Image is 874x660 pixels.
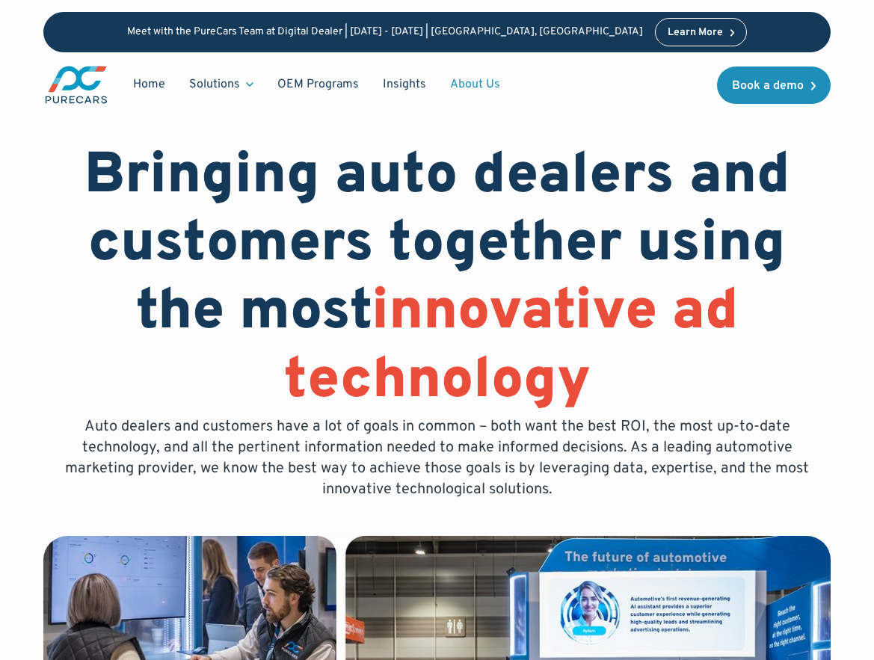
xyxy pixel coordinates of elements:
[655,18,748,46] a: Learn More
[284,277,739,417] span: innovative ad technology
[189,76,240,93] div: Solutions
[717,67,831,104] a: Book a demo
[43,64,109,105] img: purecars logo
[43,144,830,416] h1: Bringing auto dealers and customers together using the most
[371,70,438,99] a: Insights
[668,28,723,38] div: Learn More
[732,80,804,92] div: Book a demo
[265,70,371,99] a: OEM Programs
[43,64,109,105] a: main
[55,416,820,500] p: Auto dealers and customers have a lot of goals in common – both want the best ROI, the most up-to...
[121,70,177,99] a: Home
[438,70,512,99] a: About Us
[177,70,265,99] div: Solutions
[127,26,643,39] p: Meet with the PureCars Team at Digital Dealer | [DATE] - [DATE] | [GEOGRAPHIC_DATA], [GEOGRAPHIC_...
